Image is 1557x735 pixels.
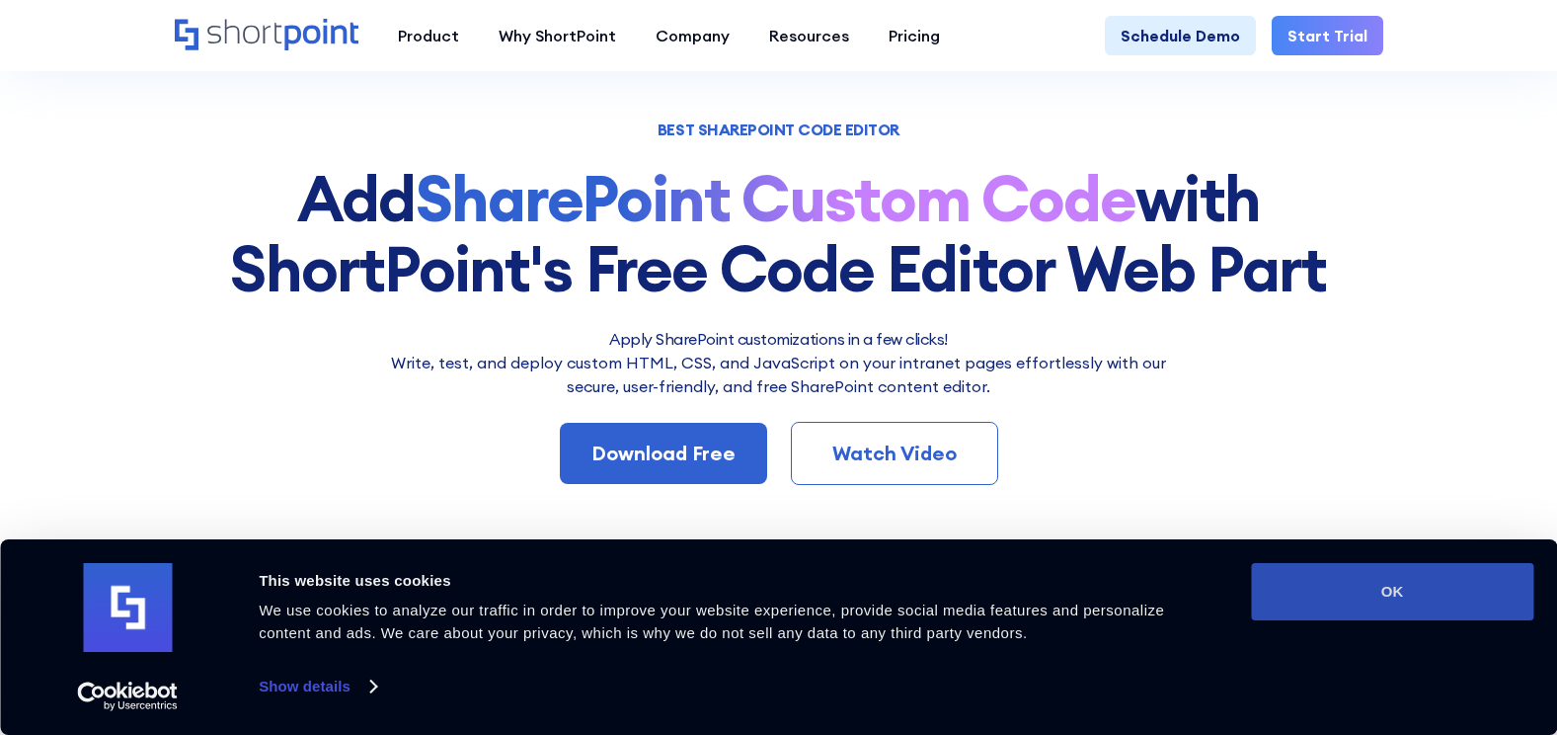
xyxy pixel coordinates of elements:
div: Resources [769,24,849,47]
a: Company [636,16,749,55]
a: Schedule Demo [1105,16,1256,55]
h2: Apply SharePoint customizations in a few clicks! [379,327,1179,351]
a: Why ShortPoint [479,16,636,55]
h1: Add with ShortPoint's Free Code Editor Web Part [175,164,1383,303]
a: Resources [749,16,869,55]
a: Product [378,16,479,55]
a: Download Free [560,423,767,484]
button: OK [1251,563,1533,620]
span: We use cookies to analyze our traffic in order to improve your website experience, provide social... [259,602,1164,641]
div: Company [656,24,730,47]
img: logo [83,563,172,652]
a: Show details [259,672,375,701]
a: Start Trial [1272,16,1383,55]
strong: SharePoint Custom Code [416,158,1136,238]
a: Home [175,19,358,52]
div: Product [398,24,459,47]
div: Why ShortPoint [499,24,616,47]
p: Write, test, and deploy custom HTML, CSS, and JavaScript on your intranet pages effortlessly wi﻿t... [379,351,1179,398]
a: Watch Video [791,422,998,485]
div: Pricing [889,24,940,47]
a: Pricing [869,16,960,55]
h1: BEST SHAREPOINT CODE EDITOR [175,122,1383,136]
div: Watch Video [823,439,966,468]
a: Usercentrics Cookiebot - opens in a new window [41,682,214,711]
div: This website uses cookies [259,569,1207,593]
div: Download Free [591,439,736,468]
